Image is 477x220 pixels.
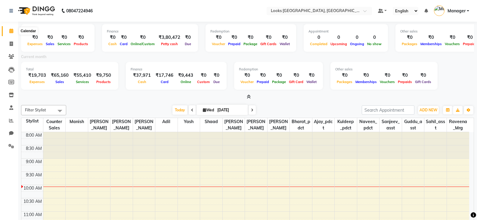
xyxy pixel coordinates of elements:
span: Voucher [239,80,255,84]
div: ₹0 [287,72,305,79]
span: Online [179,80,193,84]
span: Prepaid [255,80,271,84]
span: [PERSON_NAME] [268,118,290,132]
div: 0 [329,34,348,41]
span: Ongoing [348,42,366,46]
div: Redemption [239,67,318,72]
span: Completed [308,42,329,46]
span: Packages [400,42,419,46]
span: Vouchers [378,80,396,84]
span: Sanjeev_asst [379,118,402,132]
span: Cash [107,42,118,46]
span: [PERSON_NAME] [245,118,267,132]
span: Kuldeep _pdct [335,118,357,132]
span: Cash [136,80,148,84]
span: Prepaids [396,80,414,84]
span: Custom [196,80,211,84]
div: ₹0 [129,34,156,41]
span: Package [242,42,259,46]
div: ₹0 [378,72,396,79]
label: Current month [21,54,46,60]
div: Finance [131,67,222,72]
div: Appointment [308,29,383,34]
span: Gift Cards [414,80,433,84]
b: 08047224946 [66,2,93,19]
div: 11:00 AM [22,212,43,218]
span: Gift Cards [259,42,278,46]
div: ₹17,746 [153,72,176,79]
span: Petty cash [160,42,179,46]
span: Memberships [419,42,443,46]
span: Package [271,80,287,84]
span: Due [183,42,193,46]
span: Shaad [200,118,222,125]
span: Wallet [278,42,291,46]
span: Manager [448,8,466,14]
div: ₹9,443 [176,72,196,79]
span: Products [95,80,112,84]
span: [PERSON_NAME] [223,118,245,132]
span: Raveena_Mrg [447,118,469,132]
div: ₹0 [239,72,255,79]
span: Wed [201,108,215,112]
div: ₹0 [210,34,227,41]
span: No show [366,42,383,46]
div: ₹0 [196,72,211,79]
div: ₹0 [414,72,433,79]
div: 10:30 AM [22,198,43,205]
div: ₹9,750 [94,72,113,79]
div: Finance [107,29,193,34]
div: ₹0 [26,34,44,41]
span: Sales [44,42,56,46]
span: guddu_asst [402,118,424,132]
div: ₹0 [419,34,443,41]
div: ₹0 [396,72,414,79]
div: 0 [308,34,329,41]
div: ₹19,703 [26,72,48,79]
div: ₹3,80,472 [156,34,183,41]
span: Voucher [210,42,227,46]
span: Gift Card [287,80,305,84]
span: Expenses [26,42,44,46]
div: ₹0 [56,34,72,41]
div: 8:30 AM [25,145,43,152]
input: Search Appointment [362,105,414,115]
span: Memberships [354,80,378,84]
div: Total [26,29,90,34]
span: Today [172,105,187,115]
span: Services [74,80,91,84]
span: Naveen_pdct [357,118,379,132]
span: Ajay_pdct [312,118,335,132]
div: ₹0 [271,72,287,79]
div: ₹0 [44,34,56,41]
div: 9:00 AM [25,159,43,165]
div: Other sales [335,67,433,72]
span: Expenses [28,80,46,84]
div: Stylist [21,118,43,124]
div: ₹0 [354,72,378,79]
span: Products [72,42,90,46]
div: Redemption [210,29,291,34]
div: 10:00 AM [22,185,43,191]
button: ADD NEW [418,106,439,114]
div: ₹37,971 [131,72,153,79]
div: Calendar [19,27,37,35]
div: ₹0 [335,72,354,79]
span: Due [212,80,221,84]
div: ₹0 [305,72,318,79]
div: Total [26,67,113,72]
span: ADD NEW [420,108,437,112]
div: ₹0 [278,34,291,41]
div: ₹0 [183,34,193,41]
span: Services [56,42,72,46]
div: ₹0 [227,34,242,41]
div: ₹65,160 [48,72,71,79]
span: [PERSON_NAME] [88,118,110,132]
span: Prepaid [227,42,242,46]
div: ₹55,410 [71,72,94,79]
span: Sales [54,80,66,84]
img: logo [15,2,57,19]
span: Adil [155,118,178,125]
div: ₹0 [211,72,222,79]
span: Upcoming [329,42,348,46]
